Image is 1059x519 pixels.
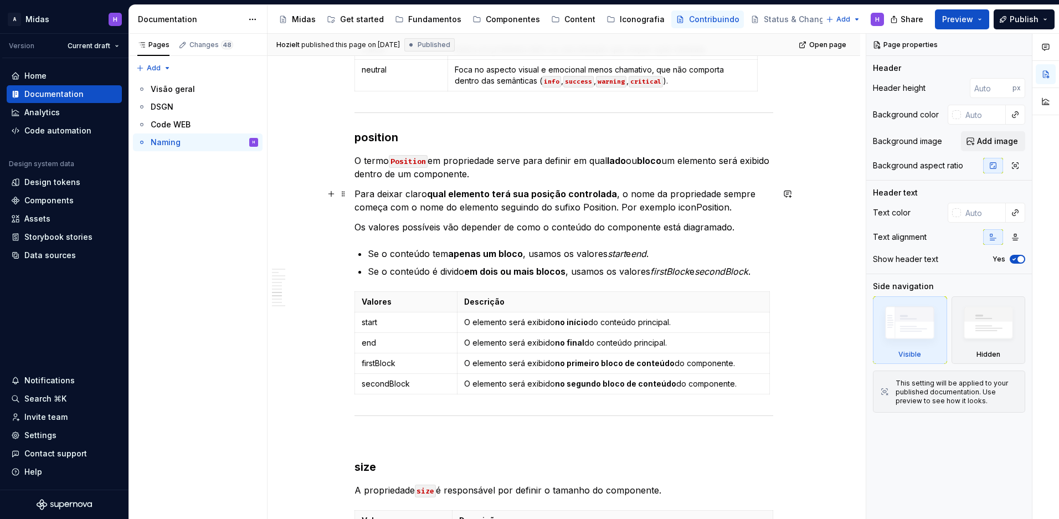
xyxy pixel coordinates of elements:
[650,266,690,277] em: firstBlock
[873,187,918,198] div: Header text
[8,13,21,26] div: A
[7,408,122,426] a: Invite team
[362,64,441,75] p: neutral
[689,14,739,25] div: Contribuindo
[961,105,1006,125] input: Auto
[133,60,174,76] button: Add
[486,14,540,25] div: Componentes
[354,220,773,234] p: Os valores possíveis vão depender de como o conteúdo do componente está diagramado.
[133,116,263,133] a: Code WEB
[1010,14,1039,25] span: Publish
[301,40,400,49] div: published this page on [DATE]
[322,11,388,28] a: Get started
[468,11,544,28] a: Componentes
[564,14,595,25] div: Content
[809,40,846,49] span: Open page
[68,42,110,50] span: Current draft
[362,296,450,307] p: Valores
[113,15,117,24] div: H
[24,195,74,206] div: Components
[7,210,122,228] a: Assets
[993,255,1005,264] label: Yes
[7,445,122,463] button: Contact support
[7,426,122,444] a: Settings
[24,213,50,224] div: Assets
[133,80,263,151] div: Page tree
[596,76,626,88] code: warning
[7,122,122,140] a: Code automation
[464,296,763,307] p: Descrição
[25,14,49,25] div: Midas
[221,40,233,49] span: 48
[464,378,763,389] p: O elemento será exibido do componente.
[274,11,320,28] a: Midas
[873,296,947,364] div: Visible
[389,155,428,168] code: Position
[875,15,880,24] div: H
[24,466,42,477] div: Help
[189,40,233,49] div: Changes
[24,107,60,118] div: Analytics
[9,42,34,50] div: Version
[362,317,450,328] p: start
[418,40,450,49] span: Published
[151,137,181,148] div: Naming
[901,14,923,25] span: Share
[873,160,963,171] div: Background aspect ratio
[555,379,676,388] strong: no segundo bloco de conteúdo
[935,9,989,29] button: Preview
[2,7,126,31] button: AMidasH
[555,338,584,347] strong: no final
[764,14,841,25] div: Status & Changelog
[24,232,92,243] div: Storybook stories
[133,80,263,98] a: Visão geral
[994,9,1055,29] button: Publish
[362,378,450,389] p: secondBlock
[7,192,122,209] a: Components
[292,14,316,25] div: Midas
[427,188,617,199] strong: qual elemento terá sua posição controlada
[7,372,122,389] button: Notifications
[873,254,938,265] div: Show header text
[896,379,1018,405] div: This setting will be applied to your published documentation. Use preview to see how it looks.
[24,89,84,100] div: Documentation
[368,247,773,260] p: Se o conteúdo tem , usamos os valores e .
[448,248,523,259] strong: apenas um bloco
[24,250,76,261] div: Data sources
[390,11,466,28] a: Fundamentos
[24,125,91,136] div: Code automation
[137,40,169,49] div: Pages
[7,85,122,103] a: Documentation
[1012,84,1021,93] p: px
[151,119,191,130] div: Code WEB
[555,358,675,368] strong: no primeiro bloco de conteúdo
[563,76,594,88] code: success
[970,78,1012,98] input: Auto
[151,101,173,112] div: DSGN
[24,70,47,81] div: Home
[961,203,1006,223] input: Auto
[408,14,461,25] div: Fundamentos
[602,11,669,28] a: Iconografia
[354,459,773,475] h3: size
[24,177,80,188] div: Design tokens
[37,499,92,510] svg: Supernova Logo
[138,14,243,25] div: Documentation
[274,8,820,30] div: Page tree
[340,14,384,25] div: Get started
[362,337,450,348] p: end
[147,64,161,73] span: Add
[368,265,773,278] p: Se o conteúdo é divido , usamos os valores e .
[133,98,263,116] a: DSGN
[63,38,124,54] button: Current draft
[7,67,122,85] a: Home
[873,109,939,120] div: Background color
[354,154,773,181] p: O termo em propriedade serve para definir em qual ou um elemento será exibido dentro de um compon...
[608,248,626,259] em: start
[464,266,566,277] strong: em dois ou mais blocos
[952,296,1026,364] div: Hidden
[873,207,911,218] div: Text color
[7,228,122,246] a: Storybook stories
[629,76,663,88] code: critical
